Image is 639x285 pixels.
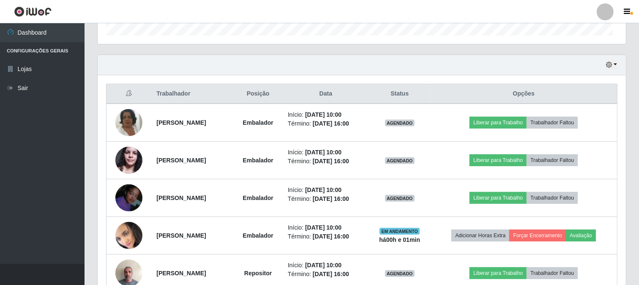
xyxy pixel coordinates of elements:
[527,154,578,166] button: Trabalhador Faltou
[369,84,430,104] th: Status
[288,148,364,157] li: Início:
[379,236,420,243] strong: há 00 h e 01 min
[14,6,52,17] img: CoreUI Logo
[527,117,578,129] button: Trabalhador Faltou
[313,271,349,277] time: [DATE] 16:00
[156,270,206,277] strong: [PERSON_NAME]
[305,262,341,269] time: [DATE] 10:00
[527,267,578,279] button: Trabalhador Faltou
[243,232,273,239] strong: Embalador
[243,157,273,164] strong: Embalador
[244,270,272,277] strong: Repositor
[509,230,566,241] button: Forçar Encerramento
[313,158,349,164] time: [DATE] 16:00
[305,224,341,231] time: [DATE] 10:00
[470,154,527,166] button: Liberar para Trabalho
[380,228,420,235] span: EM ANDAMENTO
[288,157,364,166] li: Término:
[156,195,206,201] strong: [PERSON_NAME]
[115,221,142,250] img: 1753109368650.jpeg
[470,117,527,129] button: Liberar para Trabalho
[288,186,364,195] li: Início:
[243,119,273,126] strong: Embalador
[115,184,142,211] img: 1758976363500.jpeg
[233,84,282,104] th: Posição
[305,186,341,193] time: [DATE] 10:00
[288,232,364,241] li: Término:
[385,120,415,126] span: AGENDADO
[313,233,349,240] time: [DATE] 16:00
[305,149,341,156] time: [DATE] 10:00
[288,270,364,279] li: Término:
[156,157,206,164] strong: [PERSON_NAME]
[385,270,415,277] span: AGENDADO
[156,119,206,126] strong: [PERSON_NAME]
[243,195,273,201] strong: Embalador
[451,230,509,241] button: Adicionar Horas Extra
[156,232,206,239] strong: [PERSON_NAME]
[288,223,364,232] li: Início:
[527,192,578,204] button: Trabalhador Faltou
[430,84,617,104] th: Opções
[151,84,233,104] th: Trabalhador
[288,119,364,128] li: Término:
[288,261,364,270] li: Início:
[288,110,364,119] li: Início:
[305,111,341,118] time: [DATE] 10:00
[313,195,349,202] time: [DATE] 16:00
[115,142,142,178] img: 1710270402081.jpeg
[385,195,415,202] span: AGENDADO
[470,192,527,204] button: Liberar para Trabalho
[470,267,527,279] button: Liberar para Trabalho
[288,195,364,203] li: Término:
[566,230,596,241] button: Avaliação
[385,157,415,164] span: AGENDADO
[115,99,142,147] img: 1676496034794.jpeg
[313,120,349,127] time: [DATE] 16:00
[283,84,369,104] th: Data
